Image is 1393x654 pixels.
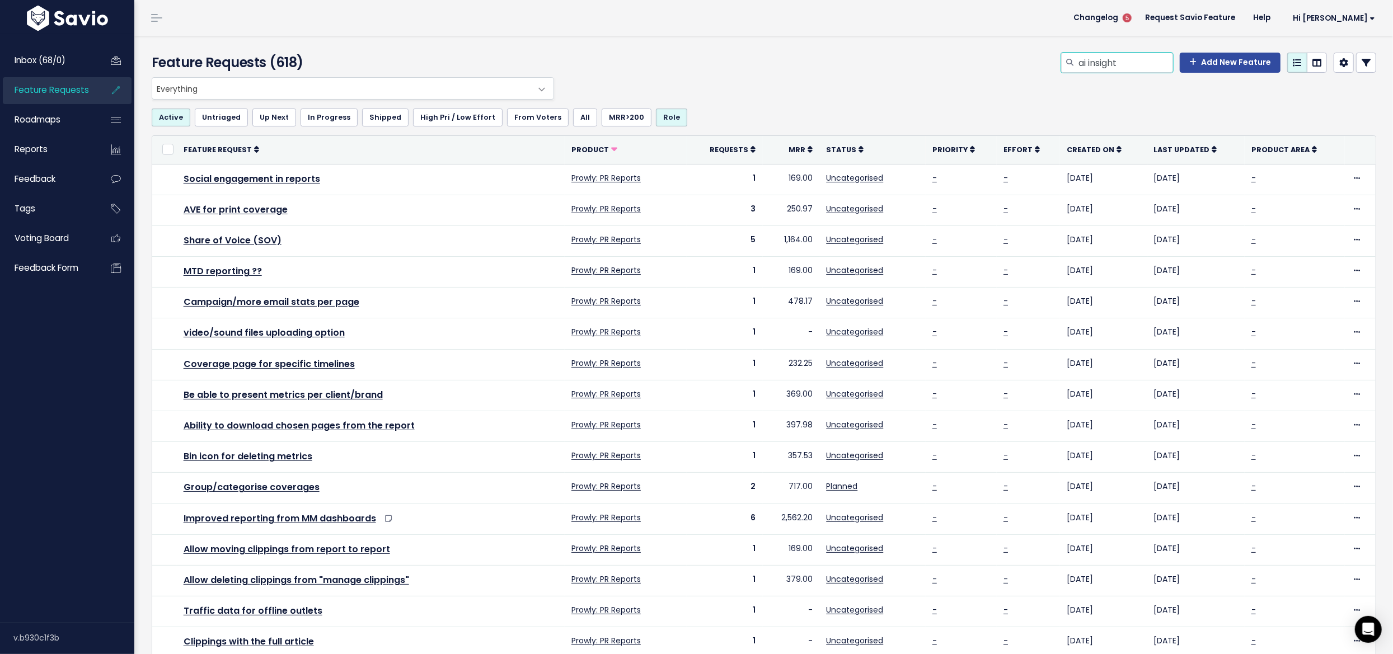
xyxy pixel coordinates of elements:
a: Prowly: PR Reports [571,295,641,307]
span: Status [826,145,856,154]
a: - [1003,265,1008,276]
a: Prowly: PR Reports [571,512,641,523]
a: Uncategorised [826,604,883,615]
span: 5 [1123,13,1132,22]
a: - [1003,481,1008,492]
a: Group/categorise coverages [184,481,320,493]
a: - [932,543,937,554]
a: Priority [932,144,975,155]
a: Prowly: PR Reports [571,172,641,184]
td: [DATE] [1060,565,1147,596]
span: Everything [152,78,531,99]
a: Feature Requests [3,77,93,103]
ul: Filter feature requests [152,109,1376,126]
a: - [1003,419,1008,430]
a: - [932,295,937,307]
td: [DATE] [1060,257,1147,288]
td: 3 [687,195,763,225]
td: [DATE] [1060,473,1147,504]
span: Feedback form [15,262,78,274]
td: [DATE] [1147,473,1245,504]
a: Uncategorised [826,450,883,461]
td: [DATE] [1060,164,1147,195]
a: - [1003,357,1008,369]
td: 5 [687,225,763,256]
td: 1 [687,380,763,411]
a: - [1251,388,1256,399]
a: Untriaged [195,109,248,126]
a: Tags [3,196,93,222]
a: - [1251,357,1256,369]
a: High Pri / Low Effort [413,109,503,126]
a: Uncategorised [826,543,883,554]
a: - [932,265,937,276]
a: Prowly: PR Reports [571,450,641,461]
a: - [932,326,937,337]
a: Uncategorised [826,172,883,184]
td: 379.00 [763,565,820,596]
td: 232.25 [763,349,820,380]
a: Share of Voice (SOV) [184,234,282,247]
a: Feedback [3,166,93,192]
h4: Feature Requests (618) [152,53,549,73]
a: Uncategorised [826,203,883,214]
span: Tags [15,203,35,214]
div: Open Intercom Messenger [1355,616,1382,643]
td: 369.00 [763,380,820,411]
a: Prowly: PR Reports [571,265,641,276]
td: [DATE] [1147,411,1245,442]
td: 6 [687,504,763,534]
a: - [1251,295,1256,307]
td: [DATE] [1147,565,1245,596]
a: Prowly: PR Reports [571,388,641,399]
a: - [1251,203,1256,214]
a: MRR>200 [602,109,651,126]
td: 1 [687,442,763,473]
td: 2 [687,473,763,504]
a: - [1003,234,1008,245]
span: Effort [1003,145,1033,154]
a: Add New Feature [1180,53,1281,73]
a: - [1251,573,1256,585]
td: [DATE] [1060,411,1147,442]
a: Uncategorised [826,326,883,337]
a: Improved reporting from MM dashboards [184,512,376,525]
td: 1 [687,164,763,195]
a: Prowly: PR Reports [571,635,641,646]
a: - [1003,512,1008,523]
a: Uncategorised [826,512,883,523]
td: [DATE] [1147,380,1245,411]
td: 169.00 [763,534,820,565]
a: Created On [1067,144,1122,155]
td: 357.53 [763,442,820,473]
a: Social engagement in reports [184,172,320,185]
a: Prowly: PR Reports [571,573,641,585]
a: Prowly: PR Reports [571,234,641,245]
td: 169.00 [763,257,820,288]
td: 1 [687,534,763,565]
td: [DATE] [1060,380,1147,411]
td: 478.17 [763,288,820,318]
a: AVE for print coverage [184,203,288,216]
a: Feature Request [184,144,259,155]
a: - [1251,419,1256,430]
span: Inbox (68/0) [15,54,65,66]
a: Roadmaps [3,107,93,133]
a: Uncategorised [826,295,883,307]
a: Hi [PERSON_NAME] [1279,10,1384,27]
a: Product Area [1251,144,1317,155]
td: 1 [687,411,763,442]
a: Be able to present metrics per client/brand [184,388,383,401]
input: Search features... [1077,53,1173,73]
td: - [763,318,820,349]
td: [DATE] [1147,534,1245,565]
a: - [1003,295,1008,307]
td: 1 [687,318,763,349]
span: Feature Requests [15,84,89,96]
img: logo-white.9d6f32f41409.svg [24,6,111,31]
td: [DATE] [1147,596,1245,627]
td: [DATE] [1147,195,1245,225]
a: - [1251,234,1256,245]
a: - [1251,635,1256,646]
a: MTD reporting ?? [184,265,262,277]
